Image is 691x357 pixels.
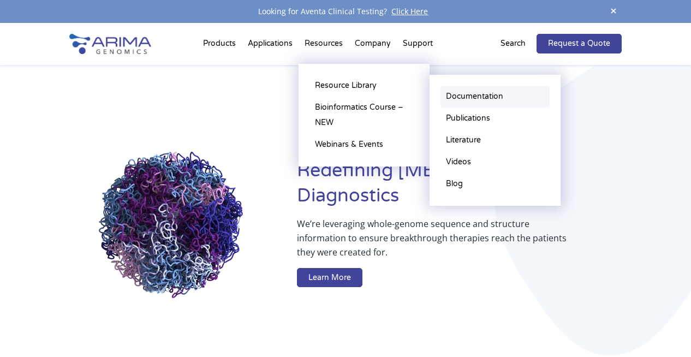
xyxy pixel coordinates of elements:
[297,158,622,217] h1: Redefining [MEDICAL_DATA] Diagnostics
[440,151,550,173] a: Videos
[501,37,526,51] p: Search
[309,97,419,134] a: Bioinformatics Course – NEW
[297,268,362,288] a: Learn More
[440,129,550,151] a: Literature
[440,86,550,108] a: Documentation
[440,173,550,195] a: Blog
[69,4,622,19] div: Looking for Aventa Clinical Testing?
[440,108,550,129] a: Publications
[387,6,432,16] a: Click Here
[636,305,691,357] iframe: Chat Widget
[297,217,579,268] p: We’re leveraging whole-genome sequence and structure information to ensure breakthrough therapies...
[309,75,419,97] a: Resource Library
[537,34,622,53] a: Request a Quote
[309,134,419,156] a: Webinars & Events
[69,34,151,54] img: Arima-Genomics-logo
